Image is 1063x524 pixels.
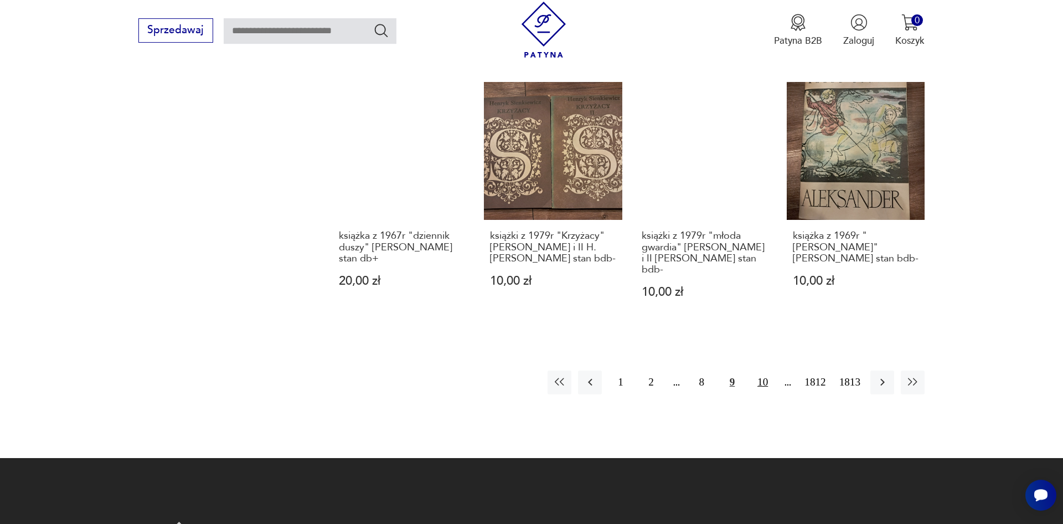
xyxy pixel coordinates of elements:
[774,14,822,47] button: Patyna B2B
[793,230,919,264] h3: książka z 1969r "[PERSON_NAME]" [PERSON_NAME] stan bdb-
[639,371,663,394] button: 2
[895,34,925,47] p: Koszyk
[490,275,616,287] p: 10,00 zł
[636,82,773,324] a: książki z 1979r "młoda gwardia" tom I i II A. Fadiejew stan bdb-książki z 1979r "młoda gwardia" [...
[690,371,714,394] button: 8
[642,286,768,298] p: 10,00 zł
[138,27,213,35] a: Sprzedawaj
[836,371,864,394] button: 1813
[642,230,768,276] h3: książki z 1979r "młoda gwardia" [PERSON_NAME] i II [PERSON_NAME] stan bdb-
[1025,480,1056,511] iframe: Smartsupp widget button
[901,14,918,31] img: Ikona koszyka
[911,14,923,26] div: 0
[484,82,622,324] a: książki z 1979r "Krzyżacy" tom I i II H. Sienkiewicza stan bdb-książki z 1979r "Krzyżacy" [PERSON...
[373,22,389,38] button: Szukaj
[843,34,874,47] p: Zaloguj
[801,371,829,394] button: 1812
[333,82,471,324] a: książka z 1967r "dziennik duszy" Jana XXIII stan db+książka z 1967r "dziennik duszy" [PERSON_NAME...
[843,14,874,47] button: Zaloguj
[490,230,616,264] h3: książki z 1979r "Krzyżacy" [PERSON_NAME] i II H. [PERSON_NAME] stan bdb-
[895,14,925,47] button: 0Koszyk
[608,371,632,394] button: 1
[774,14,822,47] a: Ikona medaluPatyna B2B
[516,2,572,58] img: Patyna - sklep z meblami i dekoracjami vintage
[138,18,213,43] button: Sprzedawaj
[789,14,807,31] img: Ikona medalu
[720,371,744,394] button: 9
[793,275,919,287] p: 10,00 zł
[339,275,465,287] p: 20,00 zł
[751,371,775,394] button: 10
[850,14,868,31] img: Ikonka użytkownika
[339,230,465,264] h3: książka z 1967r "dziennik duszy" [PERSON_NAME] stan db+
[787,82,925,324] a: książka z 1969r "Aleksander" Karola Bunsch stan bdb-książka z 1969r "[PERSON_NAME]" [PERSON_NAME]...
[774,34,822,47] p: Patyna B2B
